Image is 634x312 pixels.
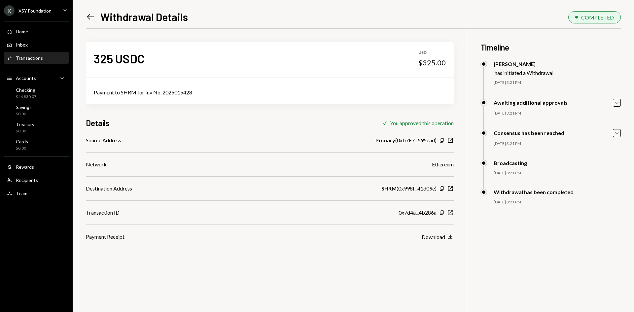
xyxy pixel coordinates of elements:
div: [DATE] 3:21 PM [494,141,621,147]
a: Team [4,187,69,199]
a: Cards$0.00 [4,137,69,153]
h3: Details [86,118,110,128]
div: Transactions [16,55,43,61]
a: Treasury$0.00 [4,120,69,135]
div: Treasury [16,121,34,127]
a: Transactions [4,52,69,64]
div: 325 USDC [94,51,145,66]
div: Transaction ID [86,209,120,217]
div: Broadcasting [494,160,527,166]
b: Primary [375,136,395,144]
div: [DATE] 3:21 PM [494,80,621,86]
div: Inbox [16,42,28,48]
div: $325.00 [418,58,446,67]
div: Payment Receipt [86,233,124,241]
div: Destination Address [86,185,132,192]
div: Download [422,234,445,240]
button: Download [422,233,454,241]
div: Network [86,160,107,168]
div: $0.00 [16,111,32,117]
a: Recipients [4,174,69,186]
h1: Withdrawal Details [100,10,188,23]
div: Recipients [16,177,38,183]
a: Rewards [4,161,69,173]
div: Ethereum [432,160,454,168]
div: Cards [16,139,28,144]
div: Awaiting additional approvals [494,99,568,106]
div: 0x7d4a...4b286a [399,209,437,217]
div: X [4,5,15,16]
div: $0.00 [16,146,28,151]
div: has initiated a Withdrawal [495,70,553,76]
div: You approved this operation [390,120,454,126]
div: XSY Foundation [18,8,52,14]
div: [DATE] 3:21 PM [494,170,621,176]
div: $0.00 [16,128,34,134]
h3: Timeline [480,42,621,53]
div: $44,830.07 [16,94,36,100]
div: Accounts [16,75,36,81]
div: Consensus has been reached [494,130,564,136]
div: Checking [16,87,36,93]
b: SHRM [381,185,397,192]
a: Home [4,25,69,37]
div: ( 0xb7E7...595ead ) [375,136,437,144]
div: COMPLETED [581,14,614,20]
a: Accounts [4,72,69,84]
div: Withdrawal has been completed [494,189,574,195]
div: Team [16,191,27,196]
a: Savings$0.00 [4,102,69,118]
div: ( 0x998f...41d09e ) [381,185,437,192]
div: Rewards [16,164,34,170]
a: Inbox [4,39,69,51]
div: [PERSON_NAME] [494,61,553,67]
div: [DATE] 3:21 PM [494,111,621,116]
div: Home [16,29,28,34]
div: USD [418,50,446,55]
div: Source Address [86,136,121,144]
div: [DATE] 3:21 PM [494,199,621,205]
a: Checking$44,830.07 [4,85,69,101]
div: Savings [16,104,32,110]
div: Payment to SHRM for Inv No. 2025015428 [94,88,446,96]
